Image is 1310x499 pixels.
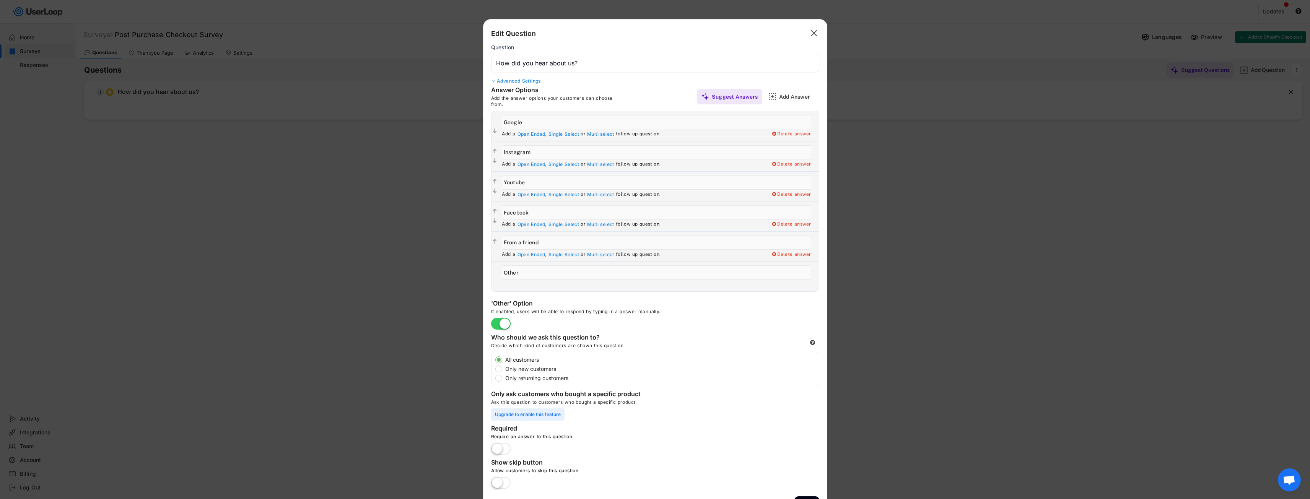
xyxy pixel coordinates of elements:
[581,161,586,167] div: or
[616,131,661,137] div: follow up question.
[581,192,586,198] div: or
[493,188,497,194] text: 
[493,208,497,215] text: 
[502,176,811,190] input: Youtube
[548,252,579,258] div: Single Select
[616,221,661,228] div: follow up question.
[771,192,811,198] div: Delete answer
[491,187,498,195] button: 
[491,238,498,245] button: 
[491,208,498,215] button: 
[491,217,498,225] button: 
[1278,468,1301,491] a: Open de chat
[587,221,614,228] div: Multi select
[768,93,776,101] img: AddMajor.svg
[517,131,547,137] div: Open Ended,
[771,131,811,137] div: Delete answer
[503,375,819,381] label: Only returning customers
[491,127,498,135] button: 
[493,128,497,134] text: 
[491,399,819,408] div: Ask this question to customers who bought a specific product.
[491,54,819,72] input: Type your question here...
[517,192,547,198] div: Open Ended,
[771,221,811,228] div: Delete answer
[771,252,811,258] div: Delete answer
[548,161,579,167] div: Single Select
[491,390,644,399] div: Only ask customers who bought a specific product
[811,28,817,39] text: 
[502,192,516,198] div: Add a
[491,148,498,155] button: 
[491,408,565,421] div: Upgrade to enable this feature
[517,252,547,258] div: Open Ended,
[587,161,614,167] div: Multi select
[779,93,817,100] div: Add Answer
[502,131,516,137] div: Add a
[548,221,579,228] div: Single Select
[502,145,811,159] input: Instagram
[712,93,758,100] div: Suggest Answers
[502,115,811,129] input: Google
[502,236,811,250] input: From a friend
[491,95,625,107] div: Add the answer options your customers can choose from.
[491,178,498,185] button: 
[548,192,579,198] div: Single Select
[587,131,614,137] div: Multi select
[502,265,811,280] input: Other
[587,192,614,198] div: Multi select
[517,161,547,167] div: Open Ended,
[809,27,819,39] button: 
[502,161,516,167] div: Add a
[491,29,536,38] div: Edit Question
[581,131,586,137] div: or
[503,357,819,362] label: All customers
[493,148,497,154] text: 
[491,44,514,51] div: Question
[491,343,682,352] div: Decide which kind of customers are shown this question.
[493,218,497,224] text: 
[502,252,516,258] div: Add a
[491,157,498,165] button: 
[491,434,721,443] div: Require an answer to this question
[491,458,644,468] div: Show skip button
[548,131,579,137] div: Single Select
[587,252,614,258] div: Multi select
[503,366,819,372] label: Only new customers
[491,86,606,95] div: Answer Options
[491,468,721,477] div: Allow customers to skip this question
[502,221,516,228] div: Add a
[491,299,644,309] div: 'Other' Option
[581,221,586,228] div: or
[493,178,497,185] text: 
[616,192,661,198] div: follow up question.
[771,161,811,167] div: Delete answer
[491,309,721,318] div: If enabled, users will be able to respond by typing in a answer manually.
[616,252,661,258] div: follow up question.
[493,158,497,164] text: 
[491,424,644,434] div: Required
[616,161,661,167] div: follow up question.
[491,78,819,84] div: Advanced Settings
[581,252,586,258] div: or
[493,238,497,245] text: 
[502,205,811,219] input: Facebook
[491,333,644,343] div: Who should we ask this question to?
[701,93,709,101] img: MagicMajor%20%28Purple%29.svg
[517,221,547,228] div: Open Ended,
